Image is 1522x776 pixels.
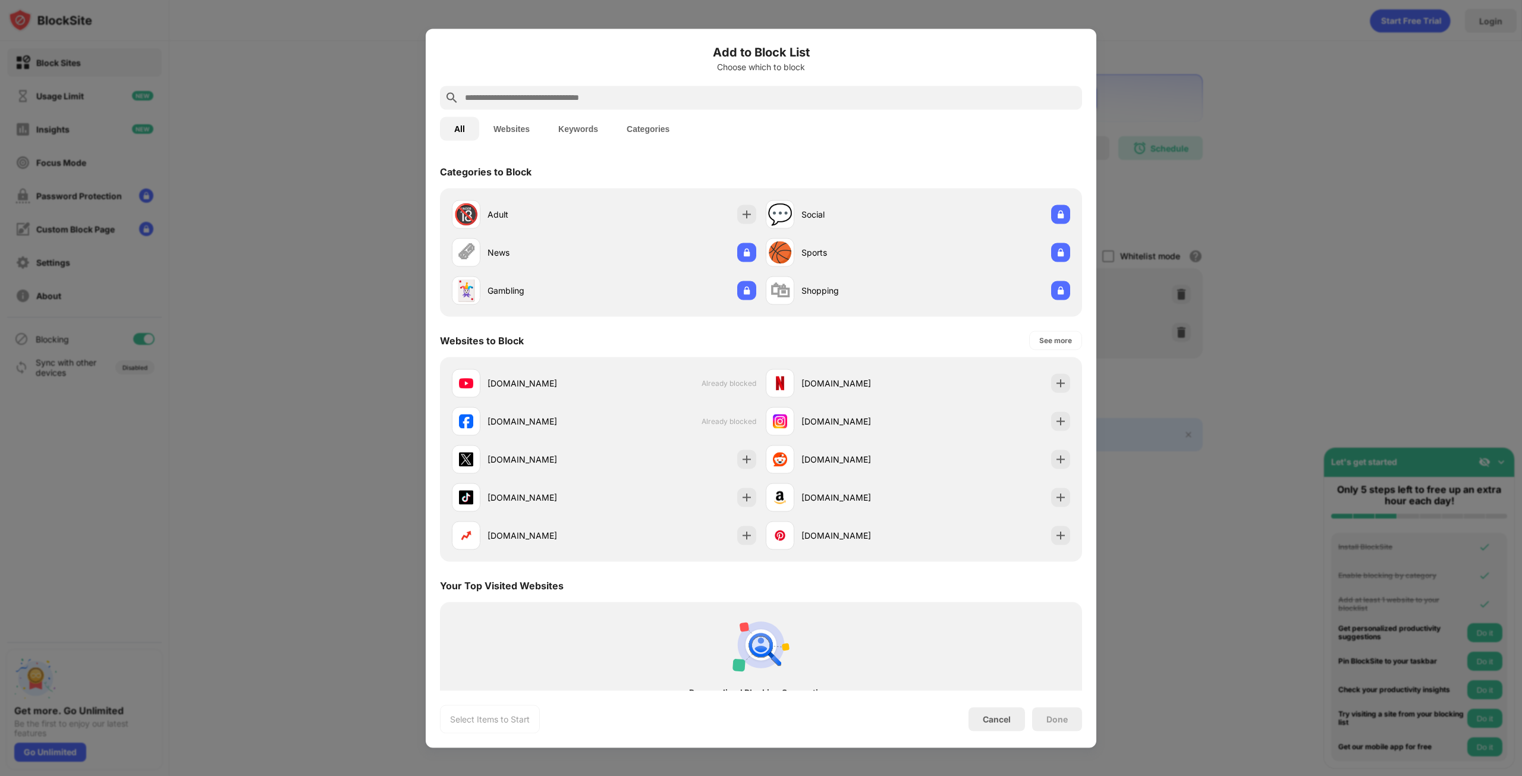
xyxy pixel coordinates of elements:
div: [DOMAIN_NAME] [488,377,604,389]
div: 🛍 [770,278,790,303]
img: search.svg [445,90,459,105]
div: Adult [488,208,604,221]
div: [DOMAIN_NAME] [801,529,918,542]
div: [DOMAIN_NAME] [801,453,918,466]
div: Choose which to block [440,62,1082,71]
div: See more [1039,334,1072,346]
div: Personalized Blocking Suggestions [461,687,1061,697]
div: [DOMAIN_NAME] [488,491,604,504]
div: Done [1046,714,1068,724]
img: favicons [459,490,473,504]
img: favicons [459,376,473,390]
div: [DOMAIN_NAME] [488,453,604,466]
div: 🏀 [768,240,793,265]
img: favicons [773,376,787,390]
div: [DOMAIN_NAME] [801,491,918,504]
div: 🗞 [456,240,476,265]
div: 💬 [768,202,793,227]
div: Gambling [488,284,604,297]
img: favicons [773,414,787,428]
div: Social [801,208,918,221]
div: Select Items to Start [450,713,530,725]
img: favicons [773,490,787,504]
button: All [440,117,479,140]
div: [DOMAIN_NAME] [488,415,604,428]
div: 🔞 [454,202,479,227]
span: Already blocked [702,379,756,388]
div: Sports [801,246,918,259]
div: [DOMAIN_NAME] [801,377,918,389]
div: Shopping [801,284,918,297]
button: Keywords [544,117,612,140]
button: Websites [479,117,544,140]
img: favicons [459,528,473,542]
button: Categories [612,117,684,140]
img: personal-suggestions.svg [732,616,790,673]
img: favicons [773,452,787,466]
div: News [488,246,604,259]
div: 🃏 [454,278,479,303]
div: Your Top Visited Websites [440,579,564,591]
div: [DOMAIN_NAME] [488,529,604,542]
span: Already blocked [702,417,756,426]
div: Websites to Block [440,334,524,346]
div: [DOMAIN_NAME] [801,415,918,428]
img: favicons [459,414,473,428]
div: Categories to Block [440,165,532,177]
h6: Add to Block List [440,43,1082,61]
img: favicons [459,452,473,466]
img: favicons [773,528,787,542]
div: Cancel [983,714,1011,724]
